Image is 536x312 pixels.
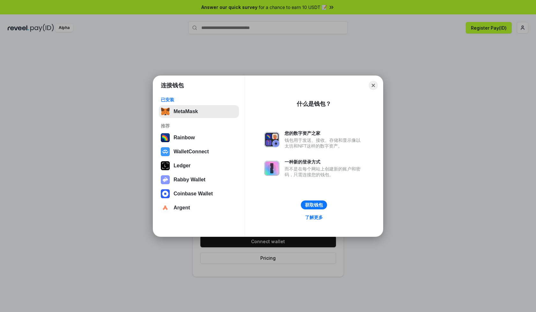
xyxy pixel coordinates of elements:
[159,173,239,186] button: Rabby Wallet
[174,191,213,197] div: Coinbase Wallet
[174,205,190,211] div: Argent
[285,137,364,149] div: 钱包用于发送、接收、存储和显示像以太坊和NFT这样的数字资产。
[161,189,170,198] img: svg+xml,%3Csvg%20width%3D%2228%22%20height%3D%2228%22%20viewBox%3D%220%200%2028%2028%22%20fill%3D...
[174,149,209,155] div: WalletConnect
[174,163,190,169] div: Ledger
[161,203,170,212] img: svg+xml,%3Csvg%20width%3D%2228%22%20height%3D%2228%22%20viewBox%3D%220%200%2028%2028%22%20fill%3D...
[174,135,195,141] div: Rainbow
[161,133,170,142] img: svg+xml,%3Csvg%20width%3D%22120%22%20height%3D%22120%22%20viewBox%3D%220%200%20120%20120%22%20fil...
[285,130,364,136] div: 您的数字资产之家
[161,147,170,156] img: svg+xml,%3Csvg%20width%3D%2228%22%20height%3D%2228%22%20viewBox%3D%220%200%2028%2028%22%20fill%3D...
[161,82,184,89] h1: 连接钱包
[174,109,198,114] div: MetaMask
[301,213,327,221] a: 了解更多
[161,107,170,116] img: svg+xml,%3Csvg%20fill%3D%22none%22%20height%3D%2233%22%20viewBox%3D%220%200%2035%2033%22%20width%...
[161,123,237,129] div: 推荐
[159,131,239,144] button: Rainbow
[159,201,239,214] button: Argent
[285,159,364,165] div: 一种新的登录方式
[161,161,170,170] img: svg+xml,%3Csvg%20xmlns%3D%22http%3A%2F%2Fwww.w3.org%2F2000%2Fsvg%22%20width%3D%2228%22%20height%3...
[369,81,378,90] button: Close
[159,105,239,118] button: MetaMask
[264,161,279,176] img: svg+xml,%3Csvg%20xmlns%3D%22http%3A%2F%2Fwww.w3.org%2F2000%2Fsvg%22%20fill%3D%22none%22%20viewBox...
[305,202,323,208] div: 获取钱包
[301,200,327,209] button: 获取钱包
[264,132,279,147] img: svg+xml,%3Csvg%20xmlns%3D%22http%3A%2F%2Fwww.w3.org%2F2000%2Fsvg%22%20fill%3D%22none%22%20viewBox...
[161,175,170,184] img: svg+xml,%3Csvg%20xmlns%3D%22http%3A%2F%2Fwww.w3.org%2F2000%2Fsvg%22%20fill%3D%22none%22%20viewBox...
[174,177,205,183] div: Rabby Wallet
[159,159,239,172] button: Ledger
[285,166,364,178] div: 而不是在每个网站上创建新的账户和密码，只需连接您的钱包。
[159,145,239,158] button: WalletConnect
[159,187,239,200] button: Coinbase Wallet
[161,97,237,103] div: 已安装
[305,214,323,220] div: 了解更多
[297,100,331,108] div: 什么是钱包？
